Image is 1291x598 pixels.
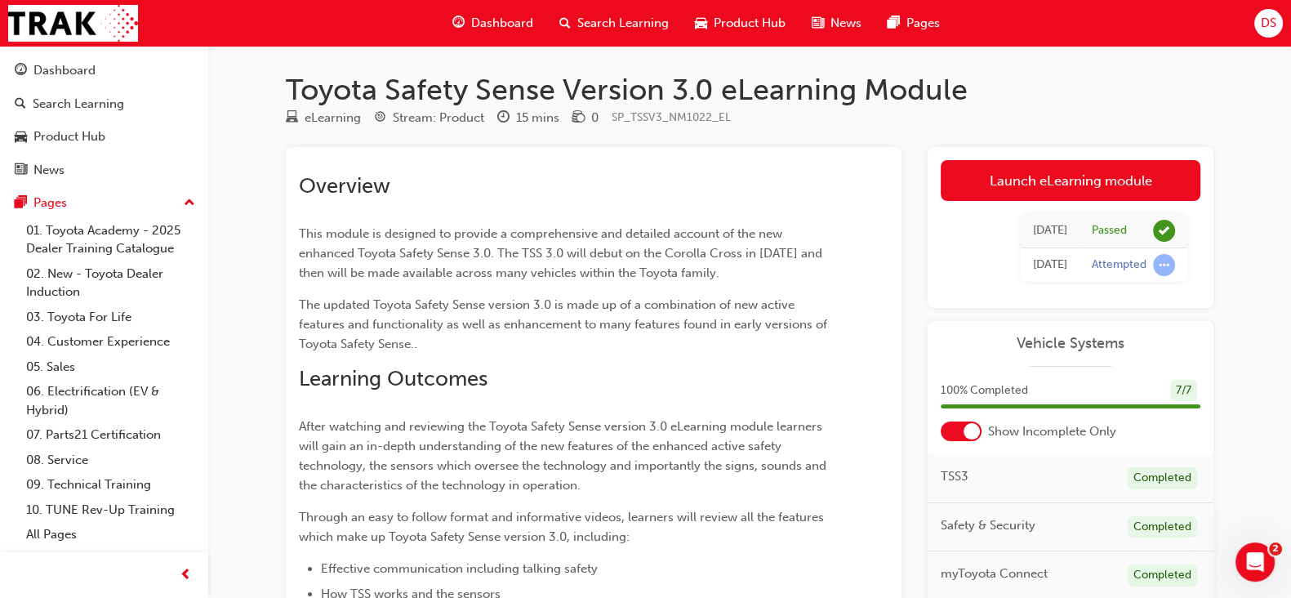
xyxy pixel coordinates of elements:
a: 01. Toyota Academy - 2025 Dealer Training Catalogue [20,218,202,261]
iframe: Intercom live chat [1235,542,1275,582]
span: search-icon [15,97,26,112]
span: Search Learning [577,14,669,33]
button: Pages [7,188,202,218]
span: up-icon [184,193,195,214]
span: DS [1261,14,1276,33]
span: This module is designed to provide a comprehensive and detailed account of the new enhanced Toyot... [299,226,826,280]
span: news-icon [812,13,824,33]
a: 07. Parts21 Certification [20,422,202,448]
h1: Toyota Safety Sense Version 3.0 eLearning Module [286,72,1213,108]
div: Dashboard [33,61,96,80]
span: Overview [299,173,390,199]
div: Stream: Product [393,109,484,127]
div: News [33,161,65,180]
span: search-icon [559,13,571,33]
a: 05. Sales [20,355,202,380]
div: Mon Aug 11 2025 10:59:41 GMT+1000 (Australian Eastern Standard Time) [1033,256,1067,274]
a: All Pages [20,522,202,547]
div: Attempted [1092,257,1146,273]
img: Trak [8,5,138,42]
span: myToyota Connect [941,565,1048,583]
a: Search Learning [7,89,202,119]
span: target-icon [374,111,386,126]
a: 04. Customer Experience [20,329,202,355]
div: eLearning [305,109,361,127]
button: DS [1254,9,1283,38]
span: clock-icon [497,111,510,126]
span: learningRecordVerb_PASS-icon [1153,220,1175,242]
a: pages-iconPages [875,7,953,40]
a: 06. Electrification (EV & Hybrid) [20,379,202,422]
span: news-icon [15,163,27,178]
span: Pages [906,14,940,33]
a: Dashboard [7,56,202,86]
span: prev-icon [180,565,192,586]
a: Vehicle Systems [941,334,1200,353]
a: search-iconSearch Learning [546,7,682,40]
a: 09. Technical Training [20,472,202,498]
span: guage-icon [15,64,27,78]
span: Through an easy to follow format and informative videos, learners will review all the features wh... [299,510,827,544]
div: Duration [497,108,559,128]
span: pages-icon [15,196,27,211]
div: Pages [33,194,67,212]
a: 02. New - Toyota Dealer Induction [20,261,202,305]
span: pages-icon [888,13,900,33]
a: News [7,155,202,185]
a: car-iconProduct Hub [682,7,799,40]
span: 100 % Completed [941,382,1028,400]
div: Product Hub [33,127,105,146]
span: Learning Outcomes [299,366,487,391]
div: 0 [591,109,599,127]
span: money-icon [572,111,585,126]
div: 7 / 7 [1170,380,1197,402]
span: After watching and reviewing the Toyota Safety Sense version 3.0 eLearning module learners will g... [299,419,830,493]
div: Completed [1128,516,1197,538]
a: Product Hub [7,122,202,152]
div: Completed [1128,565,1197,587]
div: Type [286,108,361,128]
span: 2 [1269,542,1282,556]
span: Show Incomplete Only [988,422,1116,441]
div: Mon Aug 11 2025 11:14:28 GMT+1000 (Australian Eastern Standard Time) [1033,221,1067,240]
a: 08. Service [20,448,202,473]
span: car-icon [15,130,27,145]
a: 03. Toyota For Life [20,305,202,330]
span: Dashboard [471,14,533,33]
span: Safety & Security [941,516,1035,535]
a: 10. TUNE Rev-Up Training [20,498,202,523]
span: Learning resource code [612,110,731,124]
a: news-iconNews [799,7,875,40]
span: News [830,14,861,33]
div: Completed [1128,467,1197,489]
span: The updated Toyota Safety Sense version 3.0 is made up of a combination of new active features an... [299,297,830,351]
span: Product Hub [714,14,786,33]
a: guage-iconDashboard [439,7,546,40]
span: learningResourceType_ELEARNING-icon [286,111,298,126]
div: 15 mins [516,109,559,127]
span: guage-icon [452,13,465,33]
button: DashboardSearch LearningProduct HubNews [7,52,202,188]
span: car-icon [695,13,707,33]
span: learningRecordVerb_ATTEMPT-icon [1153,254,1175,276]
div: Stream [374,108,484,128]
span: TSS3 [941,467,968,486]
div: Passed [1092,223,1127,239]
div: Price [572,108,599,128]
span: Effective communication including talking safety [321,561,598,576]
div: Search Learning [33,95,124,114]
a: Launch eLearning module [941,160,1200,201]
